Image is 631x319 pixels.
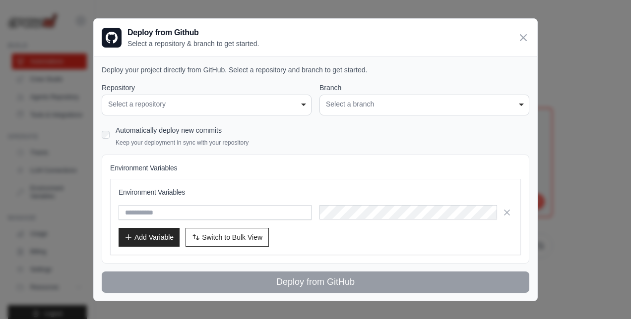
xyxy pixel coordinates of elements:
p: Deploy your project directly from GitHub. Select a repository and branch to get started. [102,65,529,75]
button: Add Variable [119,228,180,247]
p: Keep your deployment in sync with your repository [116,139,249,147]
label: Automatically deploy new commits [116,126,222,134]
div: Select a repository [108,99,305,109]
button: Deploy from GitHub [102,271,529,293]
button: Switch to Bulk View [186,228,269,247]
label: Repository [102,83,312,93]
h4: Environment Variables [110,163,521,173]
h3: Environment Variables [119,187,512,197]
h3: Deploy from Github [127,27,259,39]
div: Select a branch [326,99,523,109]
span: Switch to Bulk View [202,232,262,242]
p: Select a repository & branch to get started. [127,39,259,49]
label: Branch [319,83,529,93]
